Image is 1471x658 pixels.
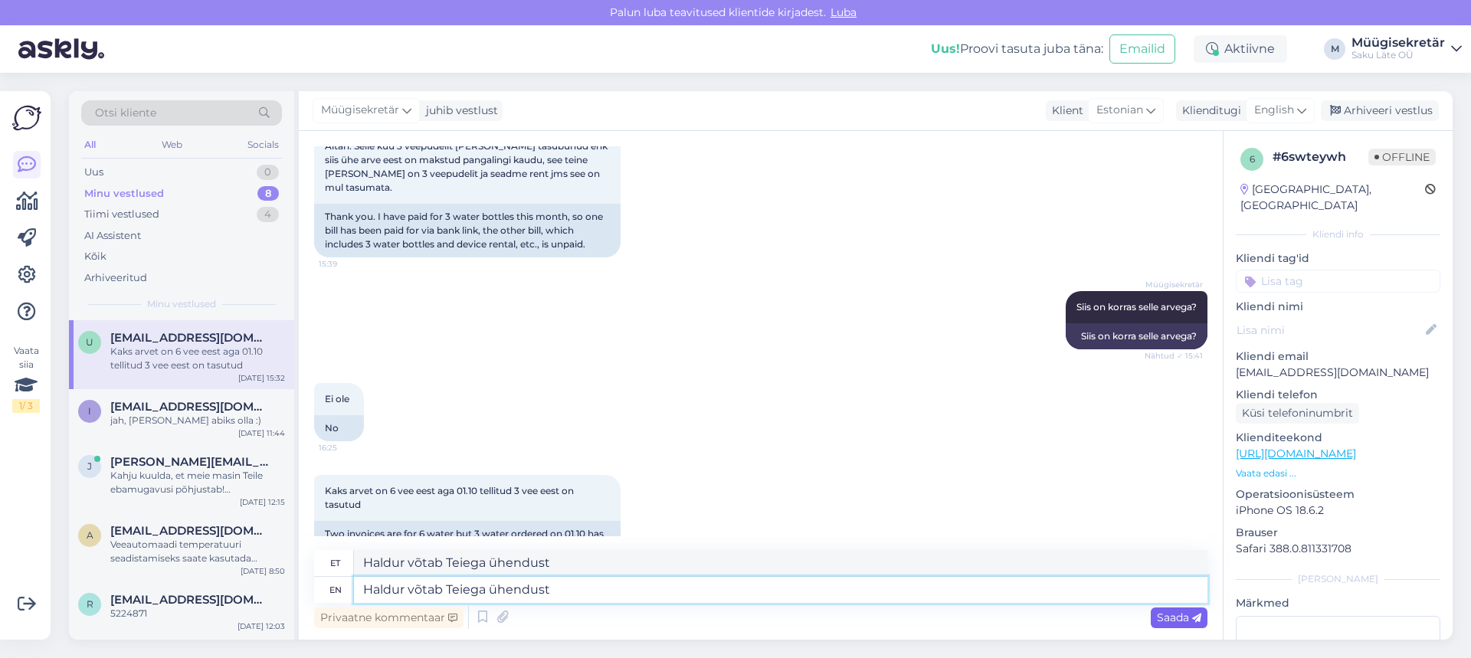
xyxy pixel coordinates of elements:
[1236,228,1440,241] div: Kliendi info
[1109,34,1175,64] button: Emailid
[1240,182,1425,214] div: [GEOGRAPHIC_DATA], [GEOGRAPHIC_DATA]
[319,258,376,270] span: 15:39
[244,135,282,155] div: Socials
[1176,103,1241,119] div: Klienditugi
[84,207,159,222] div: Tiimi vestlused
[1096,102,1143,119] span: Estonian
[1236,299,1440,315] p: Kliendi nimi
[1351,49,1445,61] div: Saku Läte OÜ
[147,297,216,311] span: Minu vestlused
[257,186,279,201] div: 8
[1236,486,1440,503] p: Operatsioonisüsteem
[95,105,156,121] span: Otsi kliente
[1194,35,1287,63] div: Aktiivne
[1145,279,1203,290] span: Müügisekretär
[1066,323,1207,349] div: Siis on korra selle arvega?
[1250,153,1255,165] span: 6
[325,485,576,510] span: Kaks arvet on 6 vee eest aga 01.10 tellitud 3 vee eest on tasutud
[110,400,270,414] span: info@tece.ee
[84,186,164,201] div: Minu vestlused
[88,405,91,417] span: i
[86,336,93,348] span: U
[110,607,285,620] div: 5224871
[1236,365,1440,381] p: [EMAIL_ADDRESS][DOMAIN_NAME]
[329,577,342,603] div: en
[1236,595,1440,611] p: Märkmed
[110,455,270,469] span: jana.nosova@perearstikeskus.net
[1351,37,1462,61] a: MüügisekretärSaku Läte OÜ
[826,5,861,19] span: Luba
[1046,103,1083,119] div: Klient
[314,204,621,257] div: Thank you. I have paid for 3 water bottles this month, so one bill has been paid for via bank lin...
[1237,322,1423,339] input: Lisa nimi
[240,496,285,508] div: [DATE] 12:15
[84,249,106,264] div: Kõik
[1321,100,1439,121] div: Arhiveeri vestlus
[1368,149,1436,165] span: Offline
[1236,403,1359,424] div: Küsi telefoninumbrit
[257,207,279,222] div: 4
[319,442,376,453] span: 16:25
[1236,250,1440,267] p: Kliendi tag'id
[1273,148,1368,166] div: # 6swteywh
[159,135,185,155] div: Web
[1236,541,1440,557] p: Safari 388.0.811331708
[110,538,285,565] div: Veeautomaadi temperatuuri seadistamiseks saate kasutada CoolTouch rakendust. Kui veeautomaat ei j...
[110,331,270,345] span: Umdaursula@gmail.com
[420,103,498,119] div: juhib vestlust
[1236,503,1440,519] p: iPhone OS 18.6.2
[12,399,40,413] div: 1 / 3
[87,460,92,472] span: j
[238,372,285,384] div: [DATE] 15:32
[87,598,93,610] span: r
[1236,430,1440,446] p: Klienditeekond
[110,345,285,372] div: Kaks arvet on 6 vee eest aga 01.10 tellitud 3 vee eest on tasutud
[84,165,103,180] div: Uus
[1324,38,1345,60] div: M
[314,415,364,441] div: No
[110,593,270,607] span: rait.karro@amit.eu
[1236,349,1440,365] p: Kliendi email
[931,40,1103,58] div: Proovi tasuta juba täna:
[1236,572,1440,586] div: [PERSON_NAME]
[1254,102,1294,119] span: English
[1236,466,1440,480] p: Vaata edasi ...
[110,414,285,427] div: jah, [PERSON_NAME] abiks olla :)
[110,469,285,496] div: Kahju kuulda, et meie masin Teile ebamugavusi põhjustab! [GEOGRAPHIC_DATA] on teile sattunud praa...
[238,427,285,439] div: [DATE] 11:44
[330,550,340,576] div: et
[1157,611,1201,624] span: Saada
[110,524,270,538] span: airi@meediagrupi.ee
[354,577,1207,603] textarea: Haldur võtab Teiega ühendust
[84,228,141,244] div: AI Assistent
[1236,447,1356,460] a: [URL][DOMAIN_NAME]
[1236,387,1440,403] p: Kliendi telefon
[257,165,279,180] div: 0
[314,521,621,561] div: Two invoices are for 6 water but 3 water ordered on 01.10 has been paid for
[321,102,399,119] span: Müügisekretär
[12,344,40,413] div: Vaata siia
[314,607,464,628] div: Privaatne kommentaar
[12,103,41,133] img: Askly Logo
[354,550,1207,576] textarea: Haldur võtab Teiega ühendust
[87,529,93,541] span: a
[931,41,960,56] b: Uus!
[1076,301,1197,313] span: Siis on korras selle arvega?
[238,620,285,632] div: [DATE] 12:03
[241,565,285,577] div: [DATE] 8:50
[1236,270,1440,293] input: Lisa tag
[81,135,99,155] div: All
[1145,350,1203,362] span: Nähtud ✓ 15:41
[1351,37,1445,49] div: Müügisekretär
[325,393,349,404] span: Ei ole
[1236,525,1440,541] p: Brauser
[84,270,147,286] div: Arhiveeritud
